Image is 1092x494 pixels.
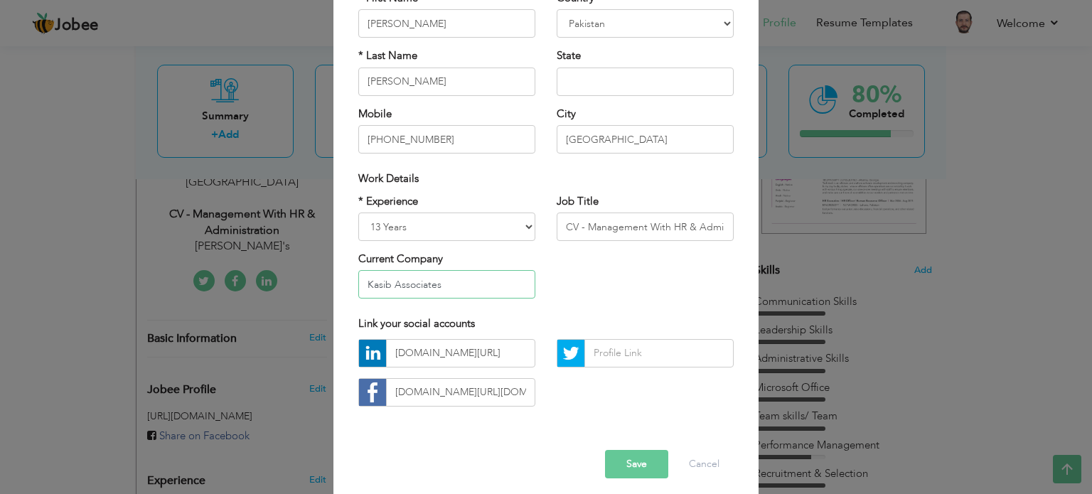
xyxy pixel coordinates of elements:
label: State [557,48,581,63]
label: Job Title [557,194,599,209]
label: * Experience [358,194,418,209]
input: Profile Link [386,378,535,407]
input: Profile Link [386,339,535,367]
span: Link your social accounts [358,316,475,331]
span: Work Details [358,171,419,186]
input: Profile Link [584,339,734,367]
img: facebook [359,379,386,406]
label: Mobile [358,107,392,122]
label: Current Company [358,252,443,267]
img: Twitter [557,340,584,367]
img: linkedin [359,340,386,367]
label: City [557,107,576,122]
button: Save [605,450,668,478]
label: * Last Name [358,48,417,63]
button: Cancel [675,450,734,478]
